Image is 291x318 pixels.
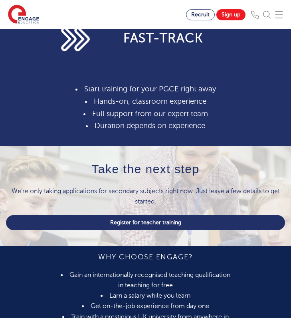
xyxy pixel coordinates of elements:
[6,215,285,230] a: Register for teacher training
[94,97,206,105] span: Hands-on, classroom experience
[58,301,234,311] li: Get on-the-job experience from day one
[263,11,271,19] img: Search
[95,122,205,130] span: Duration depends on experience
[275,11,283,19] img: Mobile Menu
[216,9,245,20] a: Sign up
[186,9,215,20] a: Recruit
[123,31,203,45] span: FAST-TRACK
[92,110,208,118] span: Full support from our expert team
[58,290,234,301] li: Earn a salary while you learn
[8,5,39,25] img: Engage Education
[6,162,285,176] h4: Take the next step
[191,12,210,18] span: Recruit
[251,11,259,19] img: Phone
[58,252,234,262] h4: WHY CHOOSE ENGAGE?
[84,85,216,93] span: Start training for your PGCE right away
[58,270,234,291] li: Gain an internationally recognised teaching qualification in teaching for free
[6,186,285,207] p: We’re only taking applications for secondary subjects right now. Just leave a few details to get ...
